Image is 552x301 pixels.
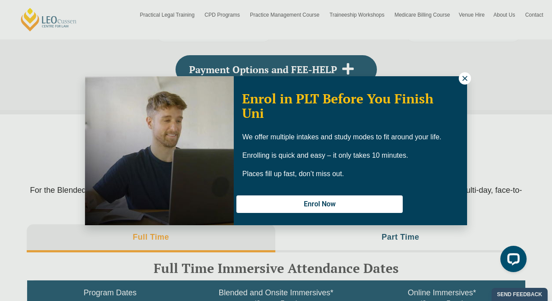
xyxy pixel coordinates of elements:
[242,170,344,177] span: Places fill up fast, don’t miss out.
[242,133,441,141] span: We offer multiple intakes and study modes to fit around your life.
[493,242,530,279] iframe: LiveChat chat widget
[85,76,234,225] img: Woman in yellow blouse holding folders looking to the right and smiling
[242,152,408,159] span: Enrolling is quick and easy – it only takes 10 minutes.
[242,90,433,122] span: Enrol in PLT Before You Finish Uni
[459,72,471,85] button: Close
[236,195,403,213] button: Enrol Now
